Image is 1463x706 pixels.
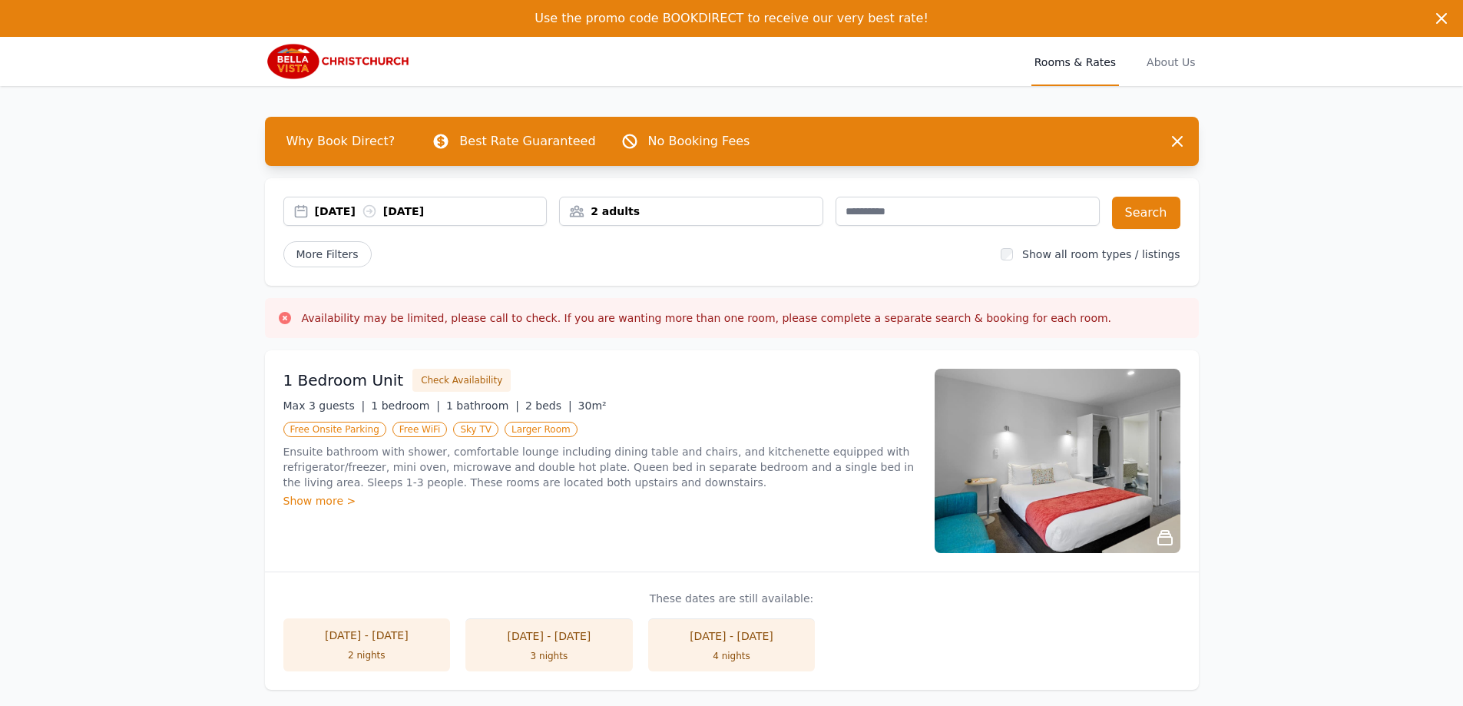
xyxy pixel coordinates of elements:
span: Sky TV [453,422,498,437]
div: [DATE] [DATE] [315,204,547,219]
span: 2 beds | [525,399,572,412]
div: [DATE] - [DATE] [299,628,435,643]
span: Max 3 guests | [283,399,366,412]
div: [DATE] - [DATE] [664,628,800,644]
button: Check Availability [412,369,511,392]
h3: 1 Bedroom Unit [283,370,404,391]
p: Best Rate Guaranteed [459,132,595,151]
div: 4 nights [664,650,800,662]
span: Free Onsite Parking [283,422,386,437]
p: No Booking Fees [648,132,750,151]
div: [DATE] - [DATE] [481,628,617,644]
p: These dates are still available: [283,591,1180,606]
div: 3 nights [481,650,617,662]
span: Use the promo code BOOKDIRECT to receive our very best rate! [535,11,928,25]
img: Bella Vista Christchurch [265,43,412,80]
div: Show more > [283,493,916,509]
button: Search [1112,197,1180,229]
span: 30m² [578,399,607,412]
p: Ensuite bathroom with shower, comfortable lounge including dining table and chairs, and kitchenet... [283,444,916,490]
span: 1 bedroom | [371,399,440,412]
span: Why Book Direct? [274,126,408,157]
div: 2 adults [560,204,823,219]
span: 1 bathroom | [446,399,519,412]
a: Rooms & Rates [1031,37,1119,86]
label: Show all room types / listings [1022,248,1180,260]
span: Free WiFi [392,422,448,437]
span: Larger Room [505,422,578,437]
span: More Filters [283,241,372,267]
div: 2 nights [299,649,435,661]
h3: Availability may be limited, please call to check. If you are wanting more than one room, please ... [302,310,1112,326]
a: About Us [1144,37,1198,86]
